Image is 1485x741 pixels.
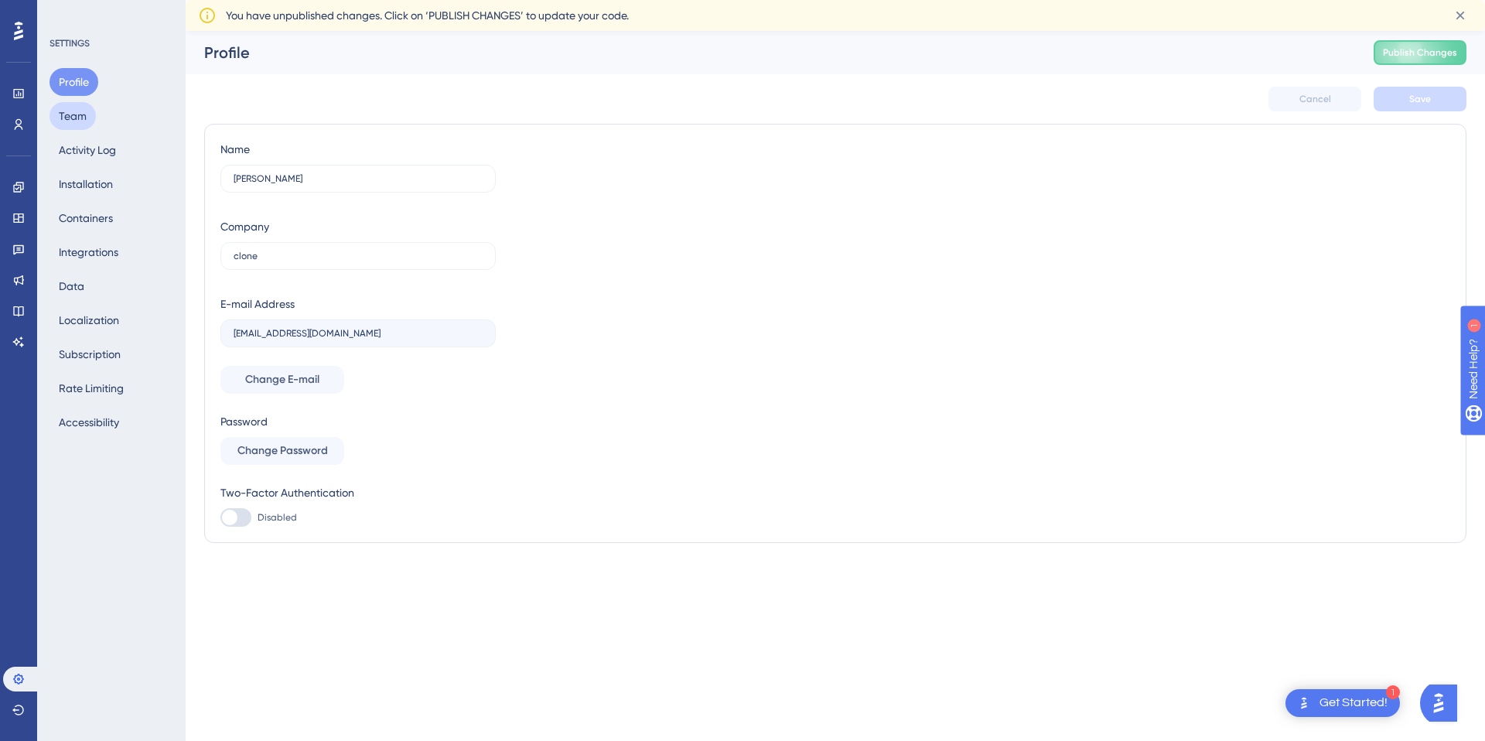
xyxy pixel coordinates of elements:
span: Disabled [258,511,297,524]
span: Save [1409,93,1431,105]
img: launcher-image-alternative-text [1295,694,1313,712]
input: E-mail Address [234,328,483,339]
button: Profile [49,68,98,96]
button: Publish Changes [1374,40,1466,65]
div: Password [220,412,496,431]
button: Team [49,102,96,130]
div: Get Started! [1319,695,1388,712]
div: Profile [204,42,1335,63]
button: Cancel [1268,87,1361,111]
button: Accessibility [49,408,128,436]
span: Change Password [237,442,328,460]
input: Name Surname [234,173,483,184]
span: Publish Changes [1383,46,1457,59]
div: 1 [108,8,112,20]
div: E-mail Address [220,295,295,313]
div: Open Get Started! checklist, remaining modules: 1 [1285,689,1400,717]
button: Change E-mail [220,366,344,394]
div: SETTINGS [49,37,175,50]
div: Two-Factor Authentication [220,483,496,502]
span: Change E-mail [245,370,319,389]
div: Company [220,217,269,236]
button: Integrations [49,238,128,266]
button: Localization [49,306,128,334]
div: 1 [1386,685,1400,699]
span: You have unpublished changes. Click on ‘PUBLISH CHANGES’ to update your code. [226,6,629,25]
button: Subscription [49,340,130,368]
input: Company Name [234,251,483,261]
button: Installation [49,170,122,198]
span: Need Help? [36,4,97,22]
button: Containers [49,204,122,232]
div: Name [220,140,250,159]
button: Save [1374,87,1466,111]
iframe: UserGuiding AI Assistant Launcher [1420,680,1466,726]
span: Cancel [1299,93,1331,105]
button: Activity Log [49,136,125,164]
button: Change Password [220,437,344,465]
button: Data [49,272,94,300]
button: Rate Limiting [49,374,133,402]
